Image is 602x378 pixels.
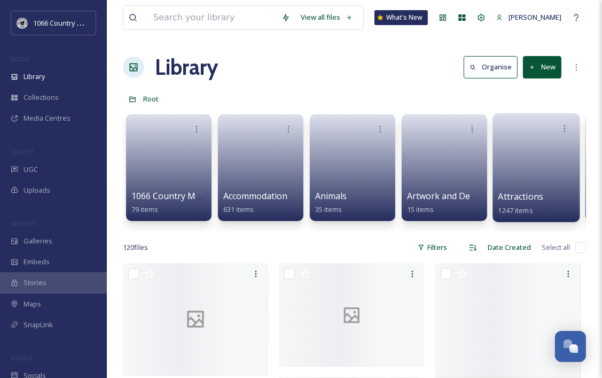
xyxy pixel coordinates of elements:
div: Filters [412,237,452,258]
span: Galleries [24,236,52,246]
span: SnapLink [24,320,53,330]
span: Media Centres [24,113,71,123]
span: Stories [24,278,46,288]
a: [PERSON_NAME] [491,7,567,28]
span: Maps [24,299,41,309]
span: 15 items [407,204,434,214]
span: 1066 Country Moments campaign [131,190,267,202]
input: Search your library [148,6,276,29]
span: MEDIA [11,55,29,63]
span: 1066 Country Marketing [33,18,108,28]
span: Collections [24,92,59,103]
span: Attractions [498,191,544,202]
button: Open Chat [555,331,586,362]
img: logo_footerstamp.png [17,18,28,28]
span: 1247 items [498,205,533,215]
button: Organise [464,56,518,78]
span: UGC [24,164,38,175]
span: SOCIALS [11,354,32,362]
span: Animals [315,190,347,202]
span: Embeds [24,257,50,267]
a: Organise [464,56,523,78]
span: [PERSON_NAME] [509,12,561,22]
span: WIDGETS [11,219,35,227]
a: Library [155,51,218,83]
span: Select all [542,242,570,253]
a: Root [143,92,159,105]
a: Accommodation631 items [223,191,287,214]
span: 120 file s [123,242,148,253]
span: Root [143,94,159,104]
a: Attractions1247 items [498,192,544,215]
a: What's New [374,10,428,25]
span: 35 items [315,204,342,214]
div: Date Created [482,237,536,258]
span: Accommodation [223,190,287,202]
button: New [523,56,561,78]
span: 631 items [223,204,254,214]
span: COLLECT [11,148,34,156]
span: Artwork and Design Folder [407,190,514,202]
span: Library [24,72,45,82]
span: 79 items [131,204,158,214]
a: 1066 Country Moments campaign79 items [131,191,267,214]
a: Animals35 items [315,191,347,214]
a: Artwork and Design Folder15 items [407,191,514,214]
span: Uploads [24,185,50,195]
a: View all files [295,7,358,28]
